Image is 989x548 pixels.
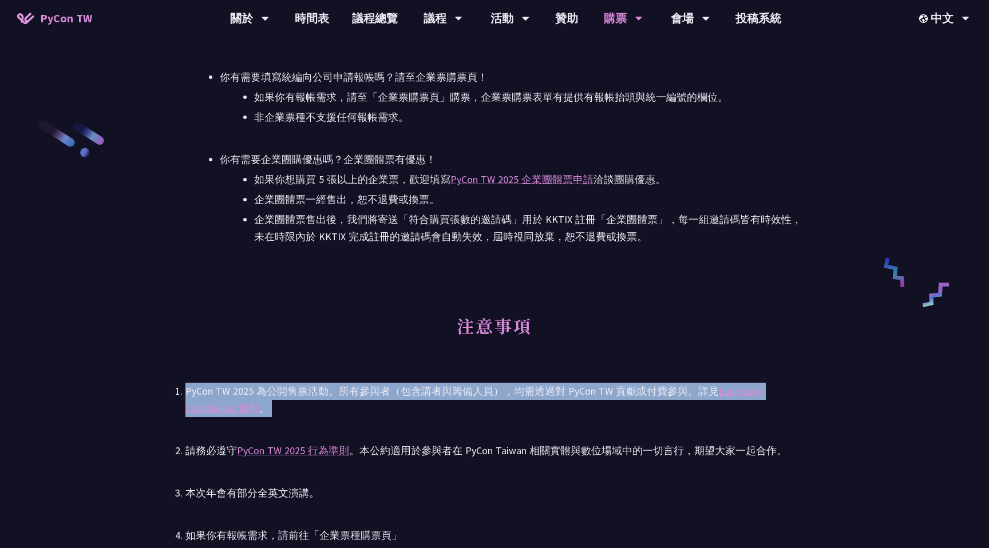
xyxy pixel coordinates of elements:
[185,485,804,502] div: 本次年會有部分全英文演講。
[6,4,104,33] a: PyCon TW
[254,109,804,126] li: 非企業票種不支援任何報帳需求。
[254,89,804,106] li: 如果你有報帳需求，請至「企業票購票頁」購票，企業票購票表單有提供有報帳抬頭與統一編號的欄位。
[254,171,804,188] li: 如果你想購買 5 張以上的企業票，歡迎填寫 洽談團購優惠。
[185,383,804,417] div: PyCon TW 2025 為公開售票活動。所有參與者（包含講者與籌備人員），均需透過對 PyCon TW 貢獻或付費參與。詳見 。
[254,191,804,208] li: 企業團體票一經售出，恕不退費或換票。
[220,151,804,168] div: 你有需要企業團購優惠嗎？企業團體票有優惠！
[254,211,804,245] li: 企業團體票售出後，我們將寄送「符合購買張數的邀請碼」用於 KKTIX 註冊「企業團體票」，每一組邀請碼皆有時效性，未在時限內於 KKTIX 完成註冊的邀請碼會自動失效，屆時視同放棄，恕不退費或換票。
[220,69,804,86] div: 你有需要填寫統編向公司申請報帳嗎？請至企業票購票頁！
[17,13,34,24] img: Home icon of PyCon TW 2025
[185,303,804,366] h2: 注意事項
[185,527,804,544] div: 如果你有報帳需求，請前往「企業票種購票頁」
[237,444,349,457] a: PyCon TW 2025 行為準則
[40,10,92,27] span: PyCon TW
[450,173,594,186] a: PyCon TW 2025 企業團體票申請
[919,14,931,23] img: Locale Icon
[185,442,804,459] div: 請務必遵守 。本公約適用於參與者在 PyCon Taiwan 相關實體與數位場域中的一切言行，期望大家一起合作。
